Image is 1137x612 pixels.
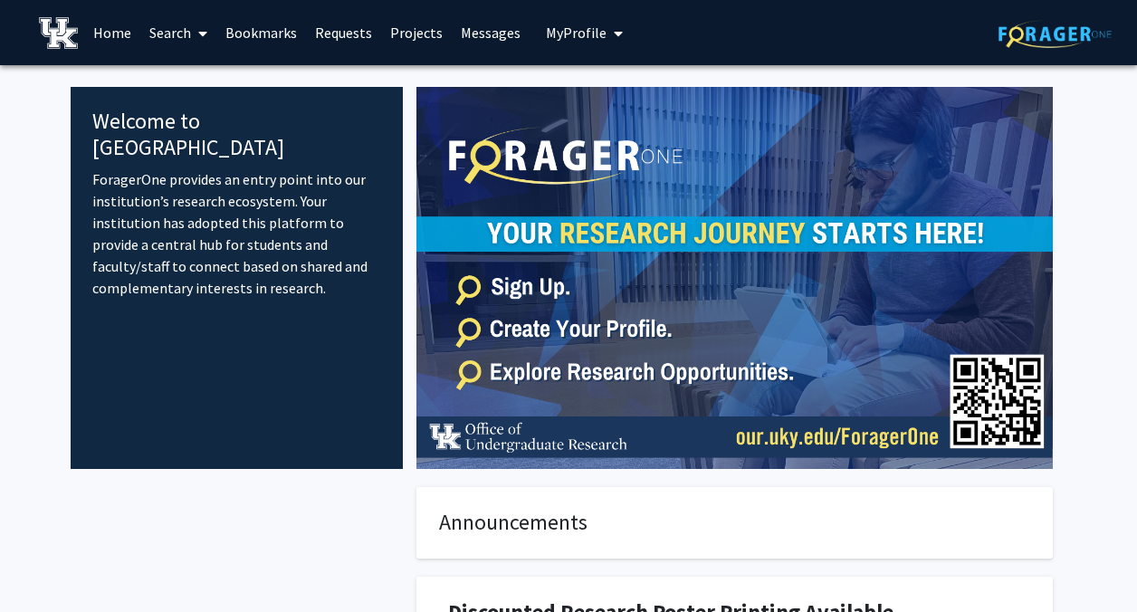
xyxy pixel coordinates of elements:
a: Messages [452,1,530,64]
iframe: Chat [14,531,77,598]
img: ForagerOne Logo [998,20,1112,48]
h4: Welcome to [GEOGRAPHIC_DATA] [92,109,381,161]
a: Search [140,1,216,64]
a: Home [84,1,140,64]
a: Projects [381,1,452,64]
p: ForagerOne provides an entry point into our institution’s research ecosystem. Your institution ha... [92,168,381,299]
span: My Profile [546,24,607,42]
a: Bookmarks [216,1,306,64]
img: Cover Image [416,87,1053,469]
img: University of Kentucky Logo [39,17,78,49]
h4: Announcements [439,510,1030,536]
a: Requests [306,1,381,64]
